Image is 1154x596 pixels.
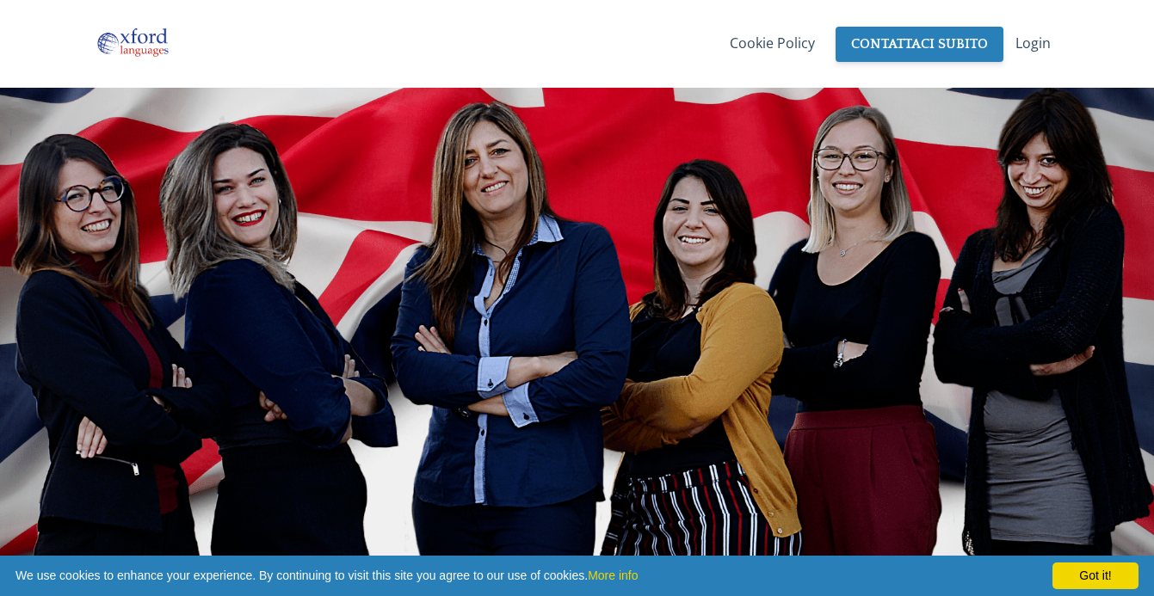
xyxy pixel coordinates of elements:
img: eMk46753THa8aO7bSToA_Oxford_Languages_Logo_Finale_Ai.png [96,26,170,60]
a: Login [1015,26,1051,60]
a: CONTATTACI SUBITO [836,27,1003,62]
span: We use cookies to enhance your experience. By continuing to visit this site you agree to our use ... [15,562,1139,589]
a: More info [588,568,638,582]
a: Cookie Policy [730,26,815,60]
div: Got it! [1052,562,1139,589]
